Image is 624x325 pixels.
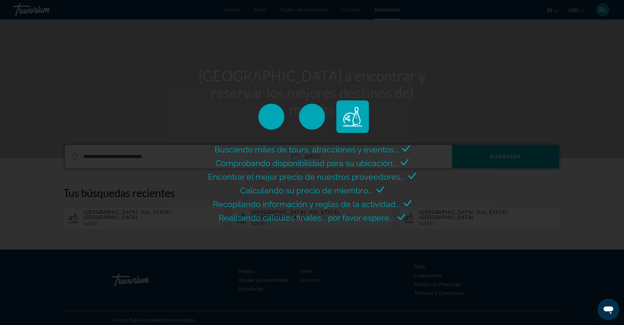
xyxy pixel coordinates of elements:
[213,199,400,209] span: Recopilando información y reglas de la actividad...
[598,299,619,320] iframe: Botón para iniciar la ventana de mensajería
[240,186,373,195] span: Calculando su precio de miembro...
[219,213,394,223] span: Realizando cálculos finales... por favor espere...
[215,158,397,168] span: Comprobando disponibilidad para su ubicación...
[208,172,405,182] span: Encontrar el mejor precio de nuestros proveedores...
[214,145,399,154] span: Buscando miles de tours, atracciones y eventos...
